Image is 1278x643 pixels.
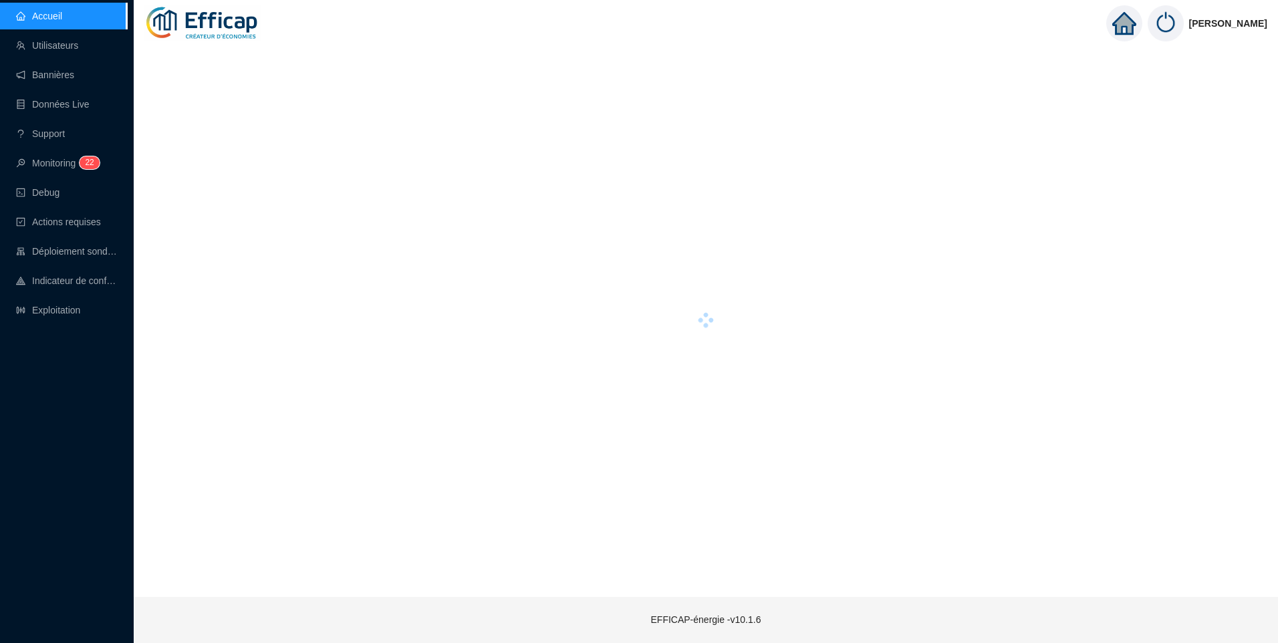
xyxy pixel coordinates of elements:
[16,40,78,51] a: teamUtilisateurs
[85,158,90,167] span: 2
[16,128,65,139] a: questionSupport
[90,158,94,167] span: 2
[16,11,62,21] a: homeAccueil
[16,99,90,110] a: databaseDonnées Live
[651,614,761,625] span: EFFICAP-énergie - v10.1.6
[16,217,25,227] span: check-square
[16,187,59,198] a: codeDebug
[80,156,99,169] sup: 22
[16,275,118,286] a: heat-mapIndicateur de confort
[16,70,74,80] a: notificationBannières
[16,246,118,257] a: clusterDéploiement sondes
[32,217,101,227] span: Actions requises
[1189,2,1267,45] span: [PERSON_NAME]
[16,305,80,315] a: slidersExploitation
[1112,11,1136,35] span: home
[1148,5,1184,41] img: power
[16,158,96,168] a: monitorMonitoring22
